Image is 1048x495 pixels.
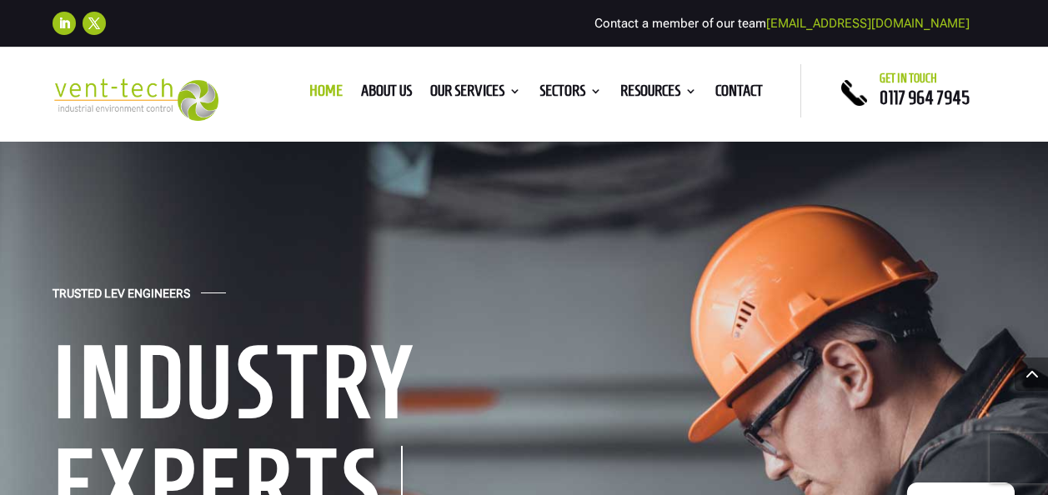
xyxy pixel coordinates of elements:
a: 0117 964 7945 [880,87,970,107]
a: About us [361,85,412,103]
h4: Trusted LEV Engineers [53,287,190,309]
a: [EMAIL_ADDRESS][DOMAIN_NAME] [766,16,970,31]
a: Follow on X [83,12,106,35]
h1: Industry [53,330,569,443]
a: Our Services [430,85,521,103]
a: Resources [620,85,697,103]
span: Contact a member of our team [594,16,970,31]
img: 2023-09-27T08_35_16.549ZVENT-TECH---Clear-background [53,78,218,121]
span: Get in touch [880,72,937,85]
a: Home [309,85,343,103]
a: Sectors [539,85,602,103]
a: Follow on LinkedIn [53,12,76,35]
a: Contact [715,85,763,103]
